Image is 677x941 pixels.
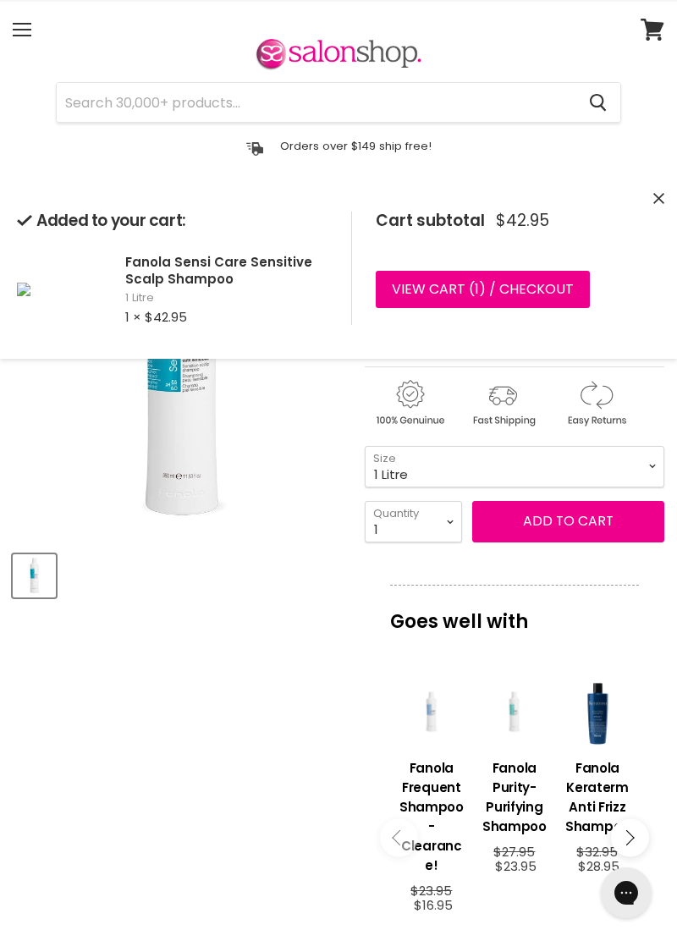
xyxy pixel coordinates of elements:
[399,758,465,875] h3: Fanola Frequent Shampoo - Clearance!
[13,201,349,537] div: Fanola Sensi Care Sensitive Scalp Shampoo image. Click or Scroll to Zoom.
[399,746,465,883] a: View product:Fanola Frequent Shampoo - Clearance!
[482,758,548,836] h3: Fanola Purity-Purifying Shampoo
[13,554,56,597] button: Fanola Sensi Care Sensitive Scalp Shampoo
[564,746,630,845] a: View product:Fanola Keraterm Anti Frizz Shampoo
[414,896,453,914] span: $16.95
[496,212,549,230] span: $42.95
[578,857,619,875] span: $28.95
[653,190,664,208] button: Close
[376,271,590,308] a: View cart (1) / Checkout
[493,843,535,861] span: $27.95
[575,83,620,122] button: Search
[57,83,575,122] input: Search
[458,377,548,429] img: shipping.gif
[410,882,452,900] span: $23.95
[576,843,618,861] span: $32.95
[365,501,462,542] select: Quantity
[56,82,621,123] form: Product
[17,212,324,230] h2: Added to your cart:
[495,857,537,875] span: $23.95
[564,758,630,836] h3: Fanola Keraterm Anti Frizz Shampoo
[125,290,324,305] span: 1 Litre
[475,279,479,299] span: 1
[10,549,351,597] div: Product thumbnails
[365,377,454,429] img: genuine.gif
[145,308,187,326] span: $42.95
[551,377,641,429] img: returns.gif
[125,308,141,326] span: 1 ×
[125,254,324,287] h2: Fanola Sensi Care Sensitive Scalp Shampoo
[472,501,664,542] button: Add to cart
[280,139,432,153] p: Orders over $149 ship free!
[592,861,660,924] iframe: Gorgias live chat messenger
[482,746,548,845] a: View product:Fanola Purity-Purifying Shampoo
[14,556,54,596] img: Fanola Sensi Care Sensitive Scalp Shampoo
[17,283,30,296] img: Fanola Sensi Care Sensitive Scalp Shampoo
[376,209,485,232] span: Cart subtotal
[390,585,639,641] p: Goes well with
